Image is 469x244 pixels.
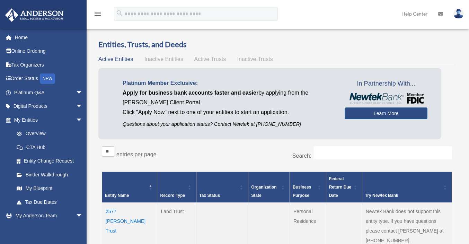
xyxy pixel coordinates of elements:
[194,56,226,62] span: Active Trusts
[3,8,66,22] img: Anderson Advisors Platinum Portal
[76,99,90,114] span: arrow_drop_down
[98,39,455,50] h3: Entities, Trusts, and Deeds
[5,99,93,113] a: Digital Productsarrow_drop_down
[10,154,90,168] a: Entity Change Request
[10,127,86,141] a: Overview
[94,10,102,18] i: menu
[76,209,90,223] span: arrow_drop_down
[345,78,427,89] span: In Partnership With...
[290,172,326,203] th: Business Purpose: Activate to sort
[10,140,90,154] a: CTA Hub
[105,193,129,198] span: Entity Name
[251,185,276,198] span: Organization State
[123,78,334,88] p: Platinum Member Exclusive:
[123,120,334,129] p: Questions about your application status? Contact Newtek at [PHONE_NUMBER]
[345,107,427,119] a: Learn More
[362,172,452,203] th: Try Newtek Bank : Activate to sort
[5,209,93,223] a: My Anderson Teamarrow_drop_down
[5,86,93,99] a: Platinum Q&Aarrow_drop_down
[329,176,352,198] span: Federal Return Due Date
[123,107,334,117] p: Click "Apply Now" next to one of your entities to start an application.
[5,31,93,44] a: Home
[196,172,248,203] th: Tax Status: Activate to sort
[76,113,90,127] span: arrow_drop_down
[10,168,90,182] a: Binder Walkthrough
[453,9,464,19] img: User Pic
[248,172,290,203] th: Organization State: Activate to sort
[348,93,424,104] img: NewtekBankLogoSM.png
[116,151,157,157] label: entries per page
[94,12,102,18] a: menu
[326,172,362,203] th: Federal Return Due Date: Activate to sort
[123,88,334,107] p: by applying from the [PERSON_NAME] Client Portal.
[5,58,93,72] a: Tax Organizers
[40,73,55,84] div: NEW
[5,72,93,86] a: Order StatusNEW
[199,193,220,198] span: Tax Status
[98,56,133,62] span: Active Entities
[160,193,185,198] span: Record Type
[237,56,273,62] span: Inactive Trusts
[144,56,183,62] span: Inactive Entities
[292,153,311,159] label: Search:
[123,90,258,96] span: Apply for business bank accounts faster and easier
[102,172,157,203] th: Entity Name: Activate to invert sorting
[10,195,90,209] a: Tax Due Dates
[76,86,90,100] span: arrow_drop_down
[293,185,311,198] span: Business Purpose
[116,9,123,17] i: search
[5,44,93,58] a: Online Ordering
[365,191,441,200] div: Try Newtek Bank
[5,113,90,127] a: My Entitiesarrow_drop_down
[157,172,196,203] th: Record Type: Activate to sort
[10,182,90,195] a: My Blueprint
